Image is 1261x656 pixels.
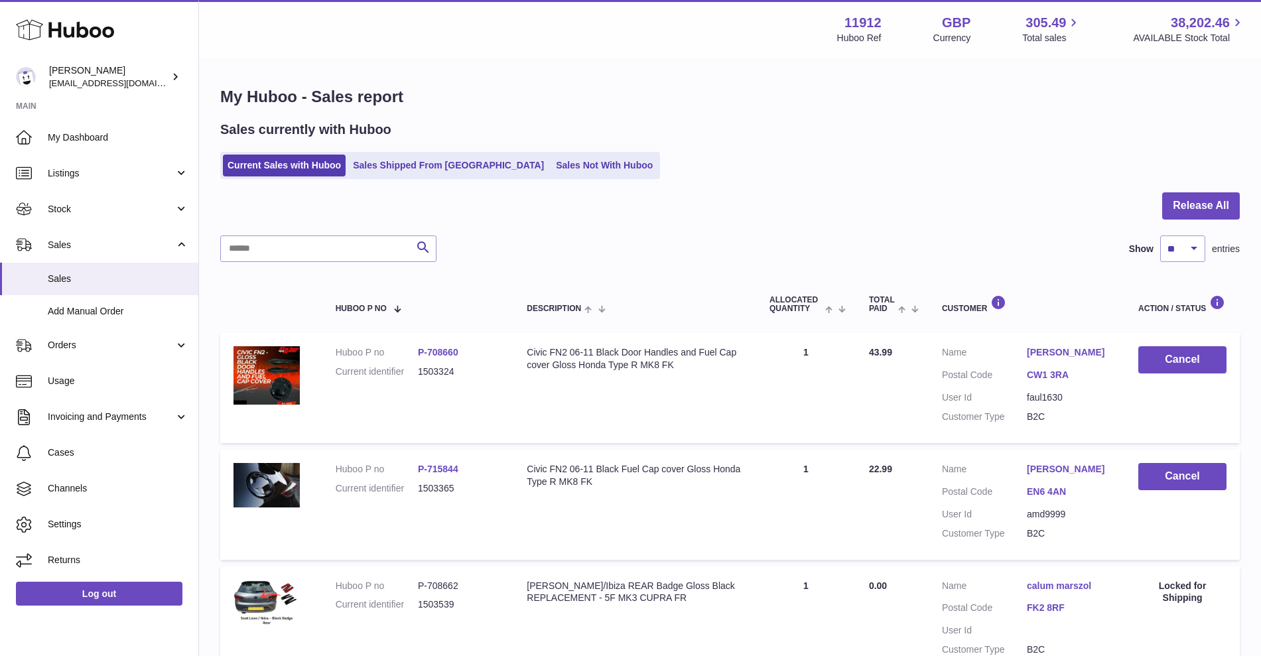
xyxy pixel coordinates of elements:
span: Channels [48,482,188,495]
span: Total paid [869,296,895,313]
dd: B2C [1027,411,1112,423]
span: 0.00 [869,580,887,591]
img: info@carbonmyride.com [16,67,36,87]
a: P-708660 [418,347,458,358]
span: [EMAIL_ADDRESS][DOMAIN_NAME] [49,78,195,88]
strong: 11912 [844,14,882,32]
span: Listings [48,167,174,180]
span: Cases [48,446,188,459]
a: 305.49 Total sales [1022,14,1081,44]
span: Settings [48,518,188,531]
dt: Huboo P no [336,580,418,592]
dd: P-708662 [418,580,500,592]
a: 38,202.46 AVAILABLE Stock Total [1133,14,1245,44]
dt: Name [942,346,1027,362]
td: 1 [756,333,856,443]
span: Total sales [1022,32,1081,44]
dt: User Id [942,508,1027,521]
dt: Postal Code [942,602,1027,618]
a: Current Sales with Huboo [223,155,346,176]
dt: Huboo P no [336,346,418,359]
span: My Dashboard [48,131,188,144]
span: ALLOCATED Quantity [769,296,822,313]
div: [PERSON_NAME] [49,64,168,90]
div: Locked for Shipping [1138,580,1227,605]
div: Civic FN2 06-11 Black Door Handles and Fuel Cap cover Gloss Honda Type R MK8 FK [527,346,743,371]
span: Invoicing and Payments [48,411,174,423]
span: AVAILABLE Stock Total [1133,32,1245,44]
dt: Current identifier [336,365,418,378]
dt: Current identifier [336,598,418,611]
dd: 1503365 [418,482,500,495]
dt: Postal Code [942,369,1027,385]
a: EN6 4AN [1027,486,1112,498]
a: Sales Not With Huboo [551,155,657,176]
a: FK2 8RF [1027,602,1112,614]
span: Orders [48,339,174,352]
h2: Sales currently with Huboo [220,121,391,139]
div: Currency [933,32,971,44]
button: Cancel [1138,463,1227,490]
dt: User Id [942,624,1027,637]
img: $_12.JPG [233,463,300,507]
dd: faul1630 [1027,391,1112,404]
dt: Customer Type [942,411,1027,423]
dt: Postal Code [942,486,1027,501]
a: [PERSON_NAME] [1027,346,1112,359]
div: Civic FN2 06-11 Black Fuel Cap cover Gloss Honda Type R MK8 FK [527,463,743,488]
label: Show [1129,243,1154,255]
div: Huboo Ref [837,32,882,44]
img: $_57.PNG [233,580,300,629]
a: calum marszol [1027,580,1112,592]
dt: Name [942,580,1027,596]
span: Sales [48,273,188,285]
dt: Customer Type [942,643,1027,656]
dt: Huboo P no [336,463,418,476]
dd: amd9999 [1027,508,1112,521]
dt: User Id [942,391,1027,404]
div: Action / Status [1138,295,1227,313]
a: [PERSON_NAME] [1027,463,1112,476]
span: 305.49 [1026,14,1066,32]
span: 38,202.46 [1171,14,1230,32]
td: 1 [756,450,856,560]
div: [PERSON_NAME]/Ibiza REAR Badge Gloss Black REPLACEMENT - 5F MK3 CUPRA FR [527,580,743,605]
span: Sales [48,239,174,251]
span: Huboo P no [336,304,387,313]
span: 43.99 [869,347,892,358]
button: Cancel [1138,346,1227,373]
dd: B2C [1027,527,1112,540]
img: $_12.JPG [233,346,300,405]
span: entries [1212,243,1240,255]
span: Returns [48,554,188,566]
a: CW1 3RA [1027,369,1112,381]
span: Add Manual Order [48,305,188,318]
button: Release All [1162,192,1240,220]
a: P-715844 [418,464,458,474]
strong: GBP [942,14,970,32]
a: Log out [16,582,182,606]
div: Customer [942,295,1112,313]
dt: Name [942,463,1027,479]
span: Stock [48,203,174,216]
h1: My Huboo - Sales report [220,86,1240,107]
dt: Current identifier [336,482,418,495]
span: Usage [48,375,188,387]
dd: 1503324 [418,365,500,378]
a: Sales Shipped From [GEOGRAPHIC_DATA] [348,155,549,176]
span: 22.99 [869,464,892,474]
dd: B2C [1027,643,1112,656]
dd: 1503539 [418,598,500,611]
span: Description [527,304,581,313]
dt: Customer Type [942,527,1027,540]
